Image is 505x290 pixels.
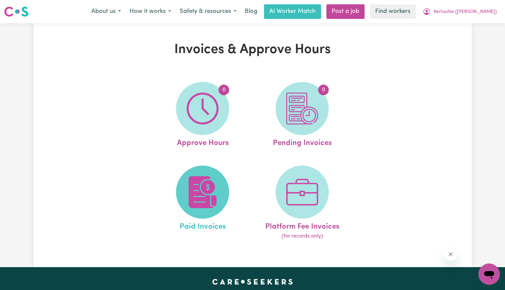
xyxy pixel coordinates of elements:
[478,263,500,285] iframe: Button to launch messaging window
[254,166,350,241] a: Platform Fee Invoices(for records only)
[4,5,40,10] span: Need any help?
[370,4,416,19] a: Find workers
[111,42,395,58] h1: Invoices & Approve Hours
[265,219,339,233] span: Platform Fee Invoices
[444,248,457,261] iframe: Close message
[218,85,229,95] span: 0
[175,5,241,19] button: Safety & resources
[318,85,329,95] span: 0
[418,5,501,19] button: My Account
[241,4,261,19] a: Blog
[125,5,175,19] button: How it works
[212,279,293,284] a: Careseekers home page
[180,219,226,233] span: Paid Invoices
[177,135,228,149] span: Approve Hours
[282,232,323,240] span: (for records only)
[433,8,497,16] span: Vartouhie ([PERSON_NAME])
[155,82,250,149] a: Approve Hours
[254,82,350,149] a: Pending Invoices
[155,166,250,241] a: Paid Invoices
[326,4,365,19] a: Post a job
[87,5,125,19] button: About us
[4,6,29,18] img: Careseekers logo
[273,135,332,149] span: Pending Invoices
[264,4,321,19] a: AI Worker Match
[4,4,29,19] a: Careseekers logo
